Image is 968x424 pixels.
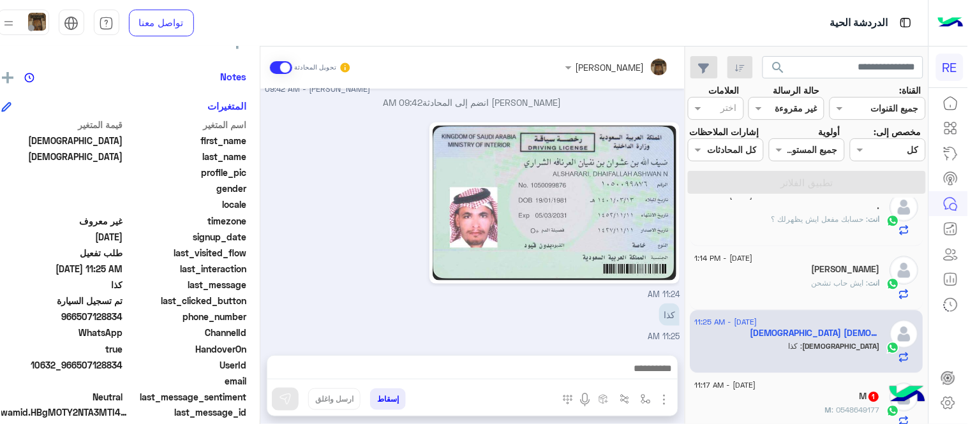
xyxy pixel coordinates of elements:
small: تحويل المحادثة [294,62,336,73]
span: حسابك مفعل ايش يظهرلك ؟ [772,214,869,224]
img: tab [898,15,914,31]
span: 2025-08-27T21:07:45.159Z [1,230,123,244]
span: 1 [869,391,879,402]
span: كذا [1,278,123,291]
span: انت [869,278,881,288]
img: notes [24,73,34,83]
span: gender [125,182,247,195]
span: 966507128834 [1,310,123,323]
img: send message [279,393,292,406]
button: search [763,56,794,84]
span: last_interaction [125,262,247,275]
h5: لاإله الا الله [751,328,881,339]
img: tab [64,16,78,31]
label: حالة الرسالة [773,84,820,97]
span: last_name [125,150,247,163]
span: [DATE] - 11:17 AM [696,379,757,391]
img: select flow [641,394,651,404]
span: ايش حاب تشحن [812,278,869,288]
span: timezone [125,214,247,228]
img: defaultAdmin.png [890,256,919,284]
span: M [826,405,833,414]
label: إشارات الملاحظات [690,125,759,138]
span: search [770,60,786,75]
img: send voice note [577,392,593,407]
span: phone_number [125,310,247,323]
span: null [1,374,123,388]
span: 0 [1,390,123,404]
span: last_message_id [131,406,247,420]
label: مخصص إلى: [874,125,921,138]
span: الا الله [1,150,123,163]
span: 10632_966507128834 [1,358,123,372]
span: UserId [125,358,247,372]
button: إسقاط [370,388,406,410]
span: [DATE] - 11:25 AM [696,316,758,328]
p: [PERSON_NAME] انضم إلى المحادثة [265,96,680,109]
img: profile [1,15,17,31]
img: add [2,72,13,84]
span: null [1,198,123,211]
img: WhatsApp [887,214,900,227]
img: make a call [563,395,573,405]
span: wamid.HBgMOTY2NTA3MTI4ODM0FQIAEhgUM0E4NDY3ODg5RjRBMTVGODgyOTcA [1,406,129,420]
span: انت [869,214,881,224]
span: null [1,182,123,195]
span: last_message [125,278,247,291]
img: WhatsApp [887,404,900,417]
span: 0548649177 [833,405,881,414]
img: send attachment [657,392,672,407]
img: tab [99,16,114,31]
img: WhatsApp [887,277,900,290]
span: غير معروف [1,214,123,228]
img: Logo [938,10,964,36]
h5: . [878,201,881,212]
span: profile_pic [125,166,247,179]
img: userImage [28,13,46,31]
span: email [125,374,247,388]
img: 1781081305861751.jpg [433,126,676,281]
span: last_clicked_button [125,294,247,307]
label: أولوية [819,125,840,138]
span: 11:24 AM [648,289,680,299]
span: signup_date [125,230,247,244]
label: القناة: [899,84,921,97]
img: hulul-logo.png [885,373,930,418]
label: العلامات [708,84,739,97]
h6: Notes [221,71,247,82]
span: كذا [789,341,803,351]
p: 28/8/2025, 11:25 AM [659,303,680,326]
span: قيمة المتغير [1,118,123,131]
div: اختر [721,101,739,117]
span: 11:25 AM [648,332,680,341]
span: [PERSON_NAME] - 09:42 AM [265,84,370,96]
h6: المتغيرات [208,100,247,112]
button: تطبيق الفلاتر [688,171,926,194]
a: تواصل معنا [129,10,194,36]
span: locale [125,198,247,211]
p: الدردشة الحية [830,15,888,32]
span: ChannelId [125,326,247,339]
img: defaultAdmin.png [890,193,919,221]
button: select flow [635,388,656,409]
span: [DATE] - 1:14 PM [696,252,754,264]
span: last_message_sentiment [125,390,247,404]
a: tab [94,10,119,36]
span: 2 [1,326,123,339]
span: 2025-08-28T08:25:38.832Z [1,262,123,275]
span: HandoverOn [125,342,247,356]
h5: M [860,391,881,402]
span: first_name [125,134,247,147]
button: ارسل واغلق [308,388,361,410]
span: اسم المتغير [125,118,247,131]
span: true [1,342,123,356]
button: Trigger scenario [614,388,635,409]
h5: أبو يزن [812,264,881,275]
span: طلب تفعيل [1,246,123,260]
img: create order [599,394,609,404]
span: لاإله [1,134,123,147]
button: create order [593,388,614,409]
span: تم تسجيل السيارة [1,294,123,307]
span: 09:42 AM [383,97,423,108]
span: [DEMOGRAPHIC_DATA] [803,341,881,351]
